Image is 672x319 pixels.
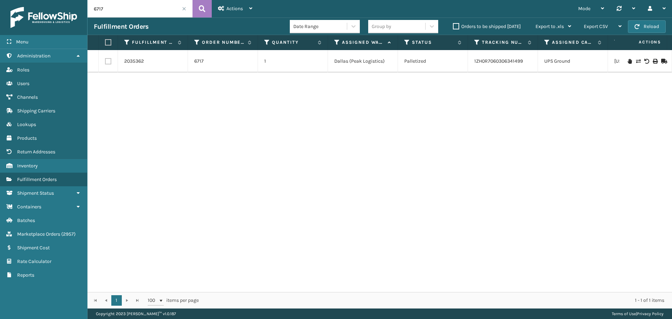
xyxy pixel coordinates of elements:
[148,295,199,306] span: items per page
[653,59,657,64] i: Print Label
[17,204,41,210] span: Containers
[209,297,664,304] div: 1 - 1 of 1 items
[661,59,665,64] i: Mark as Shipped
[17,67,29,73] span: Roles
[17,163,38,169] span: Inventory
[17,122,36,127] span: Lookups
[628,59,632,64] i: On Hold
[111,295,122,306] a: 1
[17,245,50,251] span: Shipment Cost
[17,258,51,264] span: Rate Calculator
[17,149,55,155] span: Return Addresses
[17,176,57,182] span: Fulfillment Orders
[17,135,37,141] span: Products
[612,308,664,319] div: |
[538,50,608,72] td: UPS Ground
[482,39,524,46] label: Tracking Number
[16,39,28,45] span: Menu
[94,22,148,31] h3: Fulfillment Orders
[453,23,521,29] label: Orders to be shipped [DATE]
[272,39,314,46] label: Quantity
[17,94,38,100] span: Channels
[148,297,158,304] span: 100
[342,39,384,46] label: Assigned Warehouse
[17,272,34,278] span: Reports
[535,23,564,29] span: Export to .xls
[398,50,468,72] td: Palletized
[628,20,666,33] button: Reload
[194,58,204,65] a: 6717
[293,23,348,30] div: Date Range
[61,231,76,237] span: ( 2957 )
[636,59,640,64] i: Change shipping
[132,39,174,46] label: Fulfillment Order Id
[328,50,398,72] td: Dallas (Peak Logistics)
[612,311,636,316] a: Terms of Use
[17,190,54,196] span: Shipment Status
[17,81,29,86] span: Users
[124,58,144,65] a: 2035362
[17,53,50,59] span: Administration
[17,108,55,114] span: Shipping Carriers
[637,311,664,316] a: Privacy Policy
[584,23,608,29] span: Export CSV
[96,308,176,319] p: Copyright 2023 [PERSON_NAME]™ v 1.0.187
[17,217,35,223] span: Batches
[258,50,328,72] td: 1
[617,36,665,48] span: Actions
[372,23,391,30] div: Group by
[412,39,454,46] label: Status
[10,7,77,28] img: logo
[552,39,594,46] label: Assigned Carrier Service
[226,6,243,12] span: Actions
[202,39,244,46] label: Order Number
[578,6,590,12] span: Mode
[644,59,649,64] i: Void Label
[17,231,60,237] span: Marketplace Orders
[474,58,523,64] a: 1ZH0R7060306341499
